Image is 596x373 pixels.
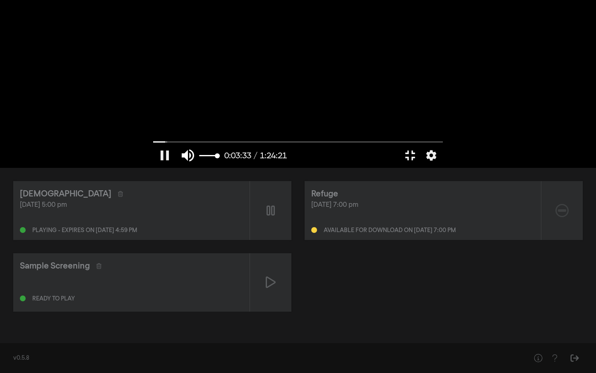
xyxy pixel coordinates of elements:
button: Help [546,350,563,366]
div: Refuge [311,188,338,200]
button: Sign Out [566,350,583,366]
button: Mute [176,143,199,168]
div: [DEMOGRAPHIC_DATA] [20,188,111,200]
button: More settings [422,143,441,168]
div: Playing - expires on [DATE] 4:59 pm [32,228,137,233]
div: Ready to play [32,296,75,302]
button: 0:03:33 / 1:24:21 [220,143,291,168]
button: Pause [153,143,176,168]
div: [DATE] 5:00 pm [20,200,243,210]
div: Available for download on [DATE] 7:00 pm [324,228,456,233]
div: Sample Screening [20,260,90,272]
input: Volume [199,153,220,158]
button: Help [530,350,546,366]
div: [DATE] 7:00 pm [311,200,534,210]
div: v0.5.8 [13,354,513,363]
button: Exit full screen [399,143,422,168]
